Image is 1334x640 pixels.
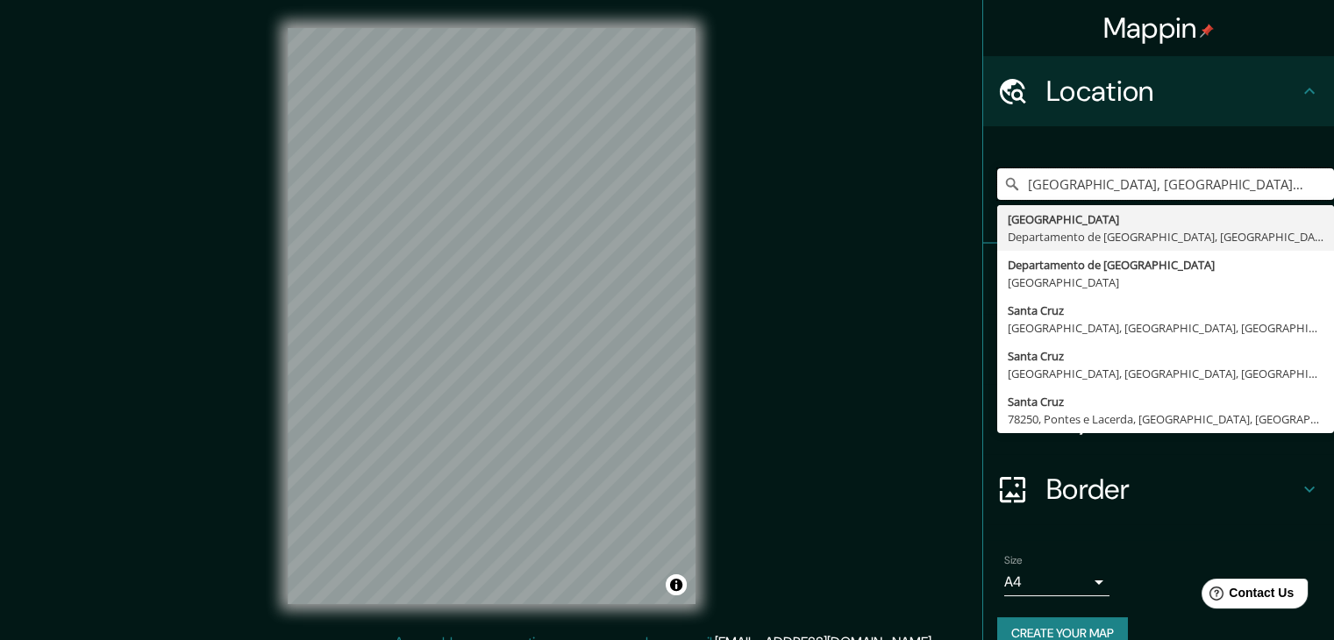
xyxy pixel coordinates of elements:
input: Pick your city or area [997,168,1334,200]
div: Santa Cruz [1008,393,1323,410]
h4: Border [1046,472,1299,507]
div: Border [983,454,1334,524]
div: [GEOGRAPHIC_DATA], [GEOGRAPHIC_DATA], [GEOGRAPHIC_DATA] [1008,319,1323,337]
div: [GEOGRAPHIC_DATA] [1008,210,1323,228]
div: Santa Cruz [1008,302,1323,319]
div: A4 [1004,568,1109,596]
div: Location [983,56,1334,126]
label: Size [1004,553,1023,568]
div: Pins [983,244,1334,314]
h4: Location [1046,74,1299,109]
canvas: Map [288,28,696,604]
div: Style [983,314,1334,384]
h4: Mappin [1103,11,1215,46]
button: Toggle attribution [666,574,687,595]
div: [GEOGRAPHIC_DATA] [1008,274,1323,291]
div: [GEOGRAPHIC_DATA], [GEOGRAPHIC_DATA], [GEOGRAPHIC_DATA] [1008,365,1323,382]
div: Layout [983,384,1334,454]
div: Departamento de [GEOGRAPHIC_DATA], [GEOGRAPHIC_DATA] [1008,228,1323,245]
div: Departamento de [GEOGRAPHIC_DATA] [1008,256,1323,274]
h4: Layout [1046,402,1299,437]
div: 78250, Pontes e Lacerda, [GEOGRAPHIC_DATA], [GEOGRAPHIC_DATA] [1008,410,1323,428]
iframe: Help widget launcher [1178,572,1315,621]
img: pin-icon.png [1200,24,1214,38]
div: Santa Cruz [1008,347,1323,365]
